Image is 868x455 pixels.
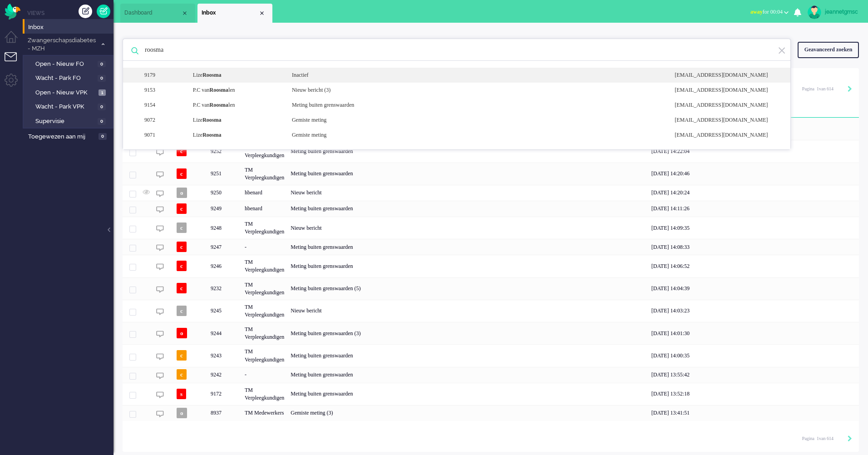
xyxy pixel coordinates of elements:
img: ic_chat_grey.svg [156,225,164,232]
div: [DATE] 13:52:18 [648,383,859,405]
img: ic_chat_grey.svg [156,330,164,338]
span: c [177,223,187,233]
span: 0 [98,118,106,125]
span: s [177,389,186,399]
li: View [197,4,272,23]
a: Quick Ticket [97,5,110,18]
div: 9243 [207,344,242,366]
div: Close tab [181,10,188,17]
div: Inactief [285,71,668,79]
img: ic_chat_grey.svg [156,244,164,252]
a: Wacht - Park FO 0 [26,73,113,83]
div: [DATE] 14:03:23 [648,300,859,322]
div: 9245 [207,300,242,322]
a: Wacht - Park VPK 0 [26,101,113,111]
span: Inbox [28,23,113,32]
div: 9252 [207,140,242,162]
div: Next [848,435,852,444]
input: Page [814,435,819,442]
div: Geavanceerd zoeken [798,42,859,58]
div: 9245 [123,300,859,322]
div: 9232 [123,277,859,300]
div: 9249 [207,201,242,217]
div: P.C van len [186,101,285,109]
div: [DATE] 14:20:24 [648,185,859,201]
div: 9244 [123,322,859,344]
div: Meting buiten grenswaarden [287,140,648,162]
span: c [177,306,187,316]
div: - [242,239,287,255]
span: Wacht - Park VPK [35,103,95,111]
span: o [177,328,187,338]
li: Dashboard [120,4,195,23]
div: TM Verpleegkundigen [242,255,287,277]
div: Nieuw bericht (3) [285,86,668,94]
span: away [750,9,763,15]
div: 9153 [140,86,186,94]
li: awayfor 00:04 [745,3,794,23]
div: [DATE] 14:09:35 [648,217,859,239]
div: TM Verpleegkundigen [242,163,287,185]
span: 0 [99,133,107,140]
div: TM Medewerkers [242,405,287,421]
div: [DATE] 14:11:26 [648,201,859,217]
div: 9251 [123,163,859,185]
img: ic_chat_grey.svg [156,308,164,316]
span: Open - Nieuw VPK [35,89,96,97]
a: Inbox [26,22,113,32]
div: 9154 [140,101,186,109]
span: 0 [98,61,106,68]
span: Toegewezen aan mij [28,133,96,141]
div: [DATE] 14:00:35 [648,344,859,366]
img: ic_chat_grey.svg [156,286,164,293]
a: Open - Nieuw FO 0 [26,59,113,69]
div: Close tab [258,10,266,17]
span: Zwangerschapsdiabetes - MZH [26,36,97,53]
div: hbenard [242,185,287,201]
div: [EMAIL_ADDRESS][DOMAIN_NAME] [668,101,787,109]
span: for 00:04 [750,9,783,15]
div: [DATE] 14:01:30 [648,322,859,344]
div: 9249 [123,201,859,217]
div: 9250 [207,185,242,201]
span: c [177,146,187,156]
img: ic-exit.svg [778,46,786,55]
span: Dashboard [124,9,181,17]
span: 1 [99,89,106,96]
div: [DATE] 14:20:46 [648,163,859,185]
div: Meting buiten grenswaarden [287,344,648,366]
img: ic_chat_grey.svg [156,353,164,361]
div: TM Verpleegkundigen [242,217,287,239]
span: c [177,203,187,214]
div: Meting buiten grenswaarden [287,255,648,277]
img: ic_chat_grey.svg [156,263,164,271]
span: c [177,283,187,293]
div: Meting buiten grenswaarden [287,383,648,405]
div: 9072 [140,116,186,124]
div: hbenard [242,201,287,217]
div: [EMAIL_ADDRESS][DOMAIN_NAME] [668,116,787,124]
li: Tickets menu [5,52,25,73]
img: ic_chat_grey.svg [156,190,164,198]
div: Meting buiten grenswaarden [287,239,648,255]
div: Lize [186,131,285,139]
img: flow_omnibird.svg [5,4,20,20]
div: 8937 [123,405,859,421]
img: ic_chat_grey.svg [156,148,164,156]
img: ic_chat_grey.svg [156,391,164,399]
b: Roosma [202,132,221,138]
a: Supervisie 0 [26,116,113,126]
div: 9172 [123,383,859,405]
div: 9250 [123,185,859,201]
div: 9246 [207,255,242,277]
span: o [177,188,187,198]
div: [EMAIL_ADDRESS][DOMAIN_NAME] [668,71,787,79]
div: TM Verpleegkundigen [242,140,287,162]
div: Gemiste meting [285,116,668,124]
div: 9232 [207,277,242,300]
div: [DATE] 13:55:42 [648,367,859,383]
b: Roosma [202,117,221,123]
img: ic_chat_grey.svg [156,171,164,178]
div: Nieuw bericht [287,185,648,201]
span: c [177,261,187,271]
